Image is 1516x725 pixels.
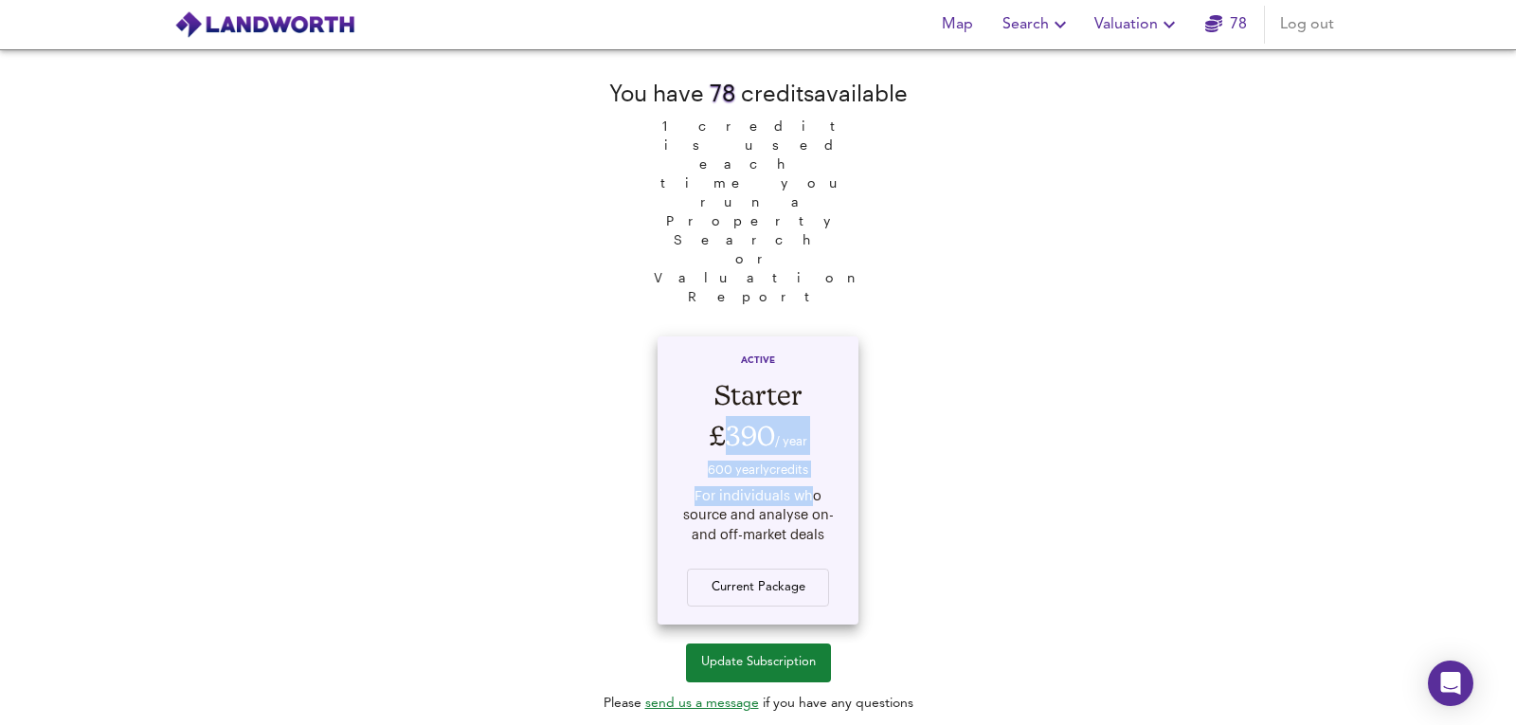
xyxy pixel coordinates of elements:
[676,375,840,414] div: Starter
[775,433,807,447] span: / year
[934,11,980,38] span: Map
[1205,11,1247,38] a: 78
[927,6,987,44] button: Map
[686,643,831,682] button: Update Subscription
[676,457,840,485] div: 600 yearly credit s
[1272,6,1342,44] button: Log out
[1094,11,1181,38] span: Valuation
[676,486,840,545] div: For individuals who source and analyse on- and off-market deals
[1002,11,1072,38] span: Search
[701,652,816,674] span: Update Subscription
[645,697,759,710] a: send us a message
[1087,6,1188,44] button: Valuation
[604,694,913,713] div: Please if you have any questions
[609,77,908,109] div: You have credit s available
[676,414,840,457] div: £390
[710,80,735,106] span: 78
[174,10,355,39] img: logo
[995,6,1079,44] button: Search
[1428,661,1473,706] div: Open Intercom Messenger
[1196,6,1256,44] button: 78
[1280,11,1334,38] span: Log out
[676,354,840,375] div: ACTIVE
[644,109,872,306] span: 1 credit is used each time you run a Property Search or Valuation Report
